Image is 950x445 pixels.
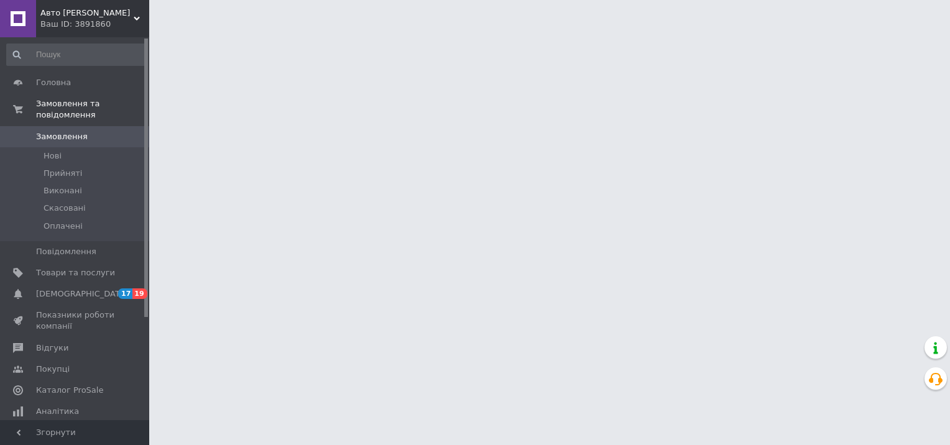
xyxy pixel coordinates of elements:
span: Головна [36,77,71,88]
span: Замовлення та повідомлення [36,98,149,121]
span: Показники роботи компанії [36,310,115,332]
span: Нові [44,150,62,162]
span: Оплачені [44,221,83,232]
span: Скасовані [44,203,86,214]
span: Покупці [36,364,70,375]
span: Каталог ProSale [36,385,103,396]
input: Пошук [6,44,147,66]
span: Відгуки [36,342,68,354]
span: Авто Мега Маркет [40,7,134,19]
span: Замовлення [36,131,88,142]
div: Ваш ID: 3891860 [40,19,149,30]
span: Аналітика [36,406,79,417]
span: [DEMOGRAPHIC_DATA] [36,288,128,300]
span: Повідомлення [36,246,96,257]
span: Прийняті [44,168,82,179]
span: 19 [132,288,147,299]
span: 17 [118,288,132,299]
span: Товари та послуги [36,267,115,278]
span: Виконані [44,185,82,196]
